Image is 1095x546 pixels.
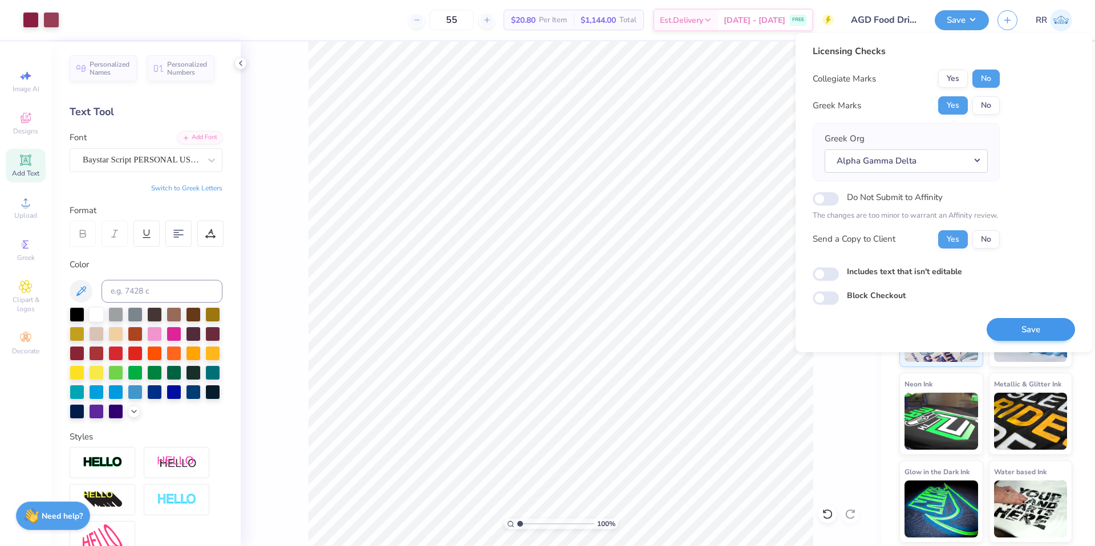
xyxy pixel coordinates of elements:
span: Personalized Numbers [167,60,208,76]
p: The changes are too minor to warrant an Affinity review. [813,210,1000,222]
span: Total [619,14,636,26]
span: Est. Delivery [660,14,703,26]
input: Untitled Design [842,9,926,31]
span: Metallic & Glitter Ink [994,378,1061,390]
strong: Need help? [42,511,83,521]
img: Shadow [157,455,197,470]
span: Greek [17,253,35,262]
span: [DATE] - [DATE] [724,14,785,26]
label: Font [70,131,87,144]
button: No [972,230,1000,248]
img: Rigil Kent Ricardo [1050,9,1072,31]
span: Upload [14,211,37,220]
img: Water based Ink [994,480,1068,537]
button: Yes [938,230,968,248]
div: Styles [70,430,222,443]
button: Alpha Gamma Delta [825,149,988,173]
span: Designs [13,127,38,136]
span: Clipart & logos [6,295,46,313]
img: Metallic & Glitter Ink [994,393,1068,450]
img: 3d Illusion [83,491,123,509]
button: Switch to Greek Letters [151,184,222,193]
div: Greek Marks [813,99,861,112]
label: Includes text that isn't editable [847,266,962,278]
img: Glow in the Dark Ink [905,480,978,537]
span: RR [1036,14,1047,27]
span: Neon Ink [905,378,932,390]
button: No [972,96,1000,115]
button: Save [935,10,989,30]
span: FREE [792,16,804,24]
span: Decorate [12,347,39,356]
div: Send a Copy to Client [813,233,895,246]
span: 100 % [597,519,615,529]
div: Text Tool [70,104,222,120]
span: Glow in the Dark Ink [905,466,970,478]
button: Save [987,318,1075,341]
span: Image AI [13,84,39,93]
div: Collegiate Marks [813,72,876,85]
div: Format [70,204,224,217]
img: Neon Ink [905,393,978,450]
span: Water based Ink [994,466,1047,478]
span: $20.80 [511,14,536,26]
input: – – [429,10,474,30]
img: Stroke [83,456,123,469]
span: Per Item [539,14,567,26]
span: $1,144.00 [581,14,616,26]
div: Add Font [177,131,222,144]
label: Do Not Submit to Affinity [847,190,943,205]
button: Yes [938,96,968,115]
img: Negative Space [157,493,197,506]
a: RR [1036,9,1072,31]
input: e.g. 7428 c [102,280,222,303]
span: Add Text [12,169,39,178]
button: No [972,70,1000,88]
label: Block Checkout [847,290,906,301]
div: Color [70,258,222,271]
span: Personalized Names [90,60,130,76]
div: Licensing Checks [813,44,1000,58]
button: Yes [938,70,968,88]
label: Greek Org [825,132,865,145]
